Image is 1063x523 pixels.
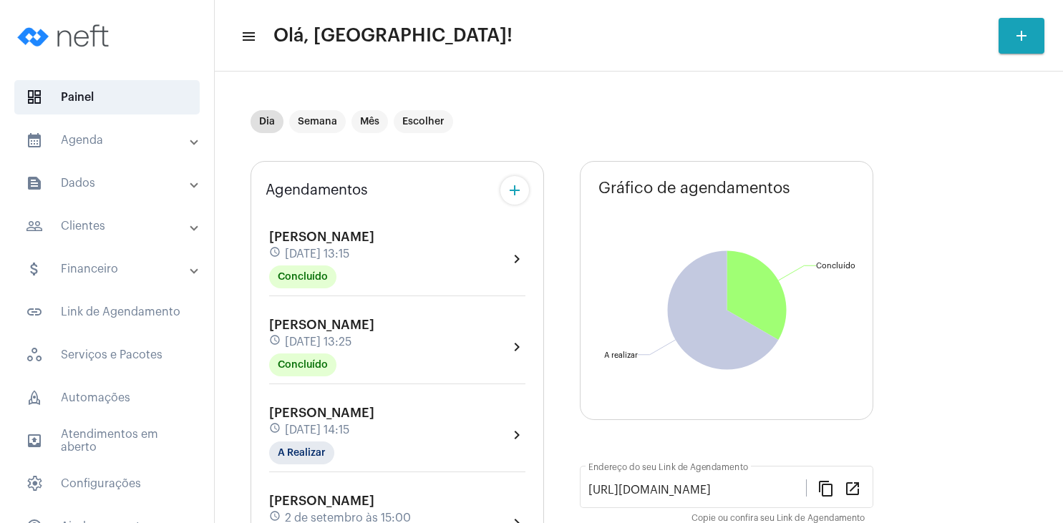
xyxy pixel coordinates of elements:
[269,422,282,438] mat-icon: schedule
[26,175,191,192] mat-panel-title: Dados
[26,217,191,235] mat-panel-title: Clientes
[14,424,200,458] span: Atendimentos em aberto
[26,89,43,106] span: sidenav icon
[26,217,43,235] mat-icon: sidenav icon
[588,484,806,497] input: Link
[269,494,374,507] span: [PERSON_NAME]
[26,475,43,492] span: sidenav icon
[269,334,282,350] mat-icon: schedule
[269,246,282,262] mat-icon: schedule
[26,346,43,363] span: sidenav icon
[508,338,525,356] mat-icon: chevron_right
[269,230,374,243] span: [PERSON_NAME]
[844,479,861,497] mat-icon: open_in_new
[269,353,336,376] mat-chip: Concluído
[598,180,790,197] span: Gráfico de agendamentos
[269,318,374,331] span: [PERSON_NAME]
[9,166,214,200] mat-expansion-panel-header: sidenav iconDados
[14,295,200,329] span: Link de Agendamento
[9,123,214,157] mat-expansion-panel-header: sidenav iconAgenda
[251,110,283,133] mat-chip: Dia
[241,28,255,45] mat-icon: sidenav icon
[26,175,43,192] mat-icon: sidenav icon
[604,351,638,359] text: A realizar
[26,389,43,406] span: sidenav icon
[14,80,200,114] span: Painel
[26,432,43,449] mat-icon: sidenav icon
[508,250,525,268] mat-icon: chevron_right
[269,441,334,464] mat-chip: A Realizar
[26,260,191,278] mat-panel-title: Financeiro
[817,479,835,497] mat-icon: content_copy
[26,132,43,149] mat-icon: sidenav icon
[351,110,388,133] mat-chip: Mês
[9,252,214,286] mat-expansion-panel-header: sidenav iconFinanceiro
[1013,27,1030,44] mat-icon: add
[11,7,119,64] img: logo-neft-novo-2.png
[285,424,349,436] span: [DATE] 14:15
[9,209,214,243] mat-expansion-panel-header: sidenav iconClientes
[26,132,191,149] mat-panel-title: Agenda
[285,336,351,348] span: [DATE] 13:25
[394,110,453,133] mat-chip: Escolher
[26,303,43,321] mat-icon: sidenav icon
[14,381,200,415] span: Automações
[508,426,525,444] mat-icon: chevron_right
[816,262,855,270] text: Concluído
[269,265,336,288] mat-chip: Concluído
[14,466,200,501] span: Configurações
[273,24,513,47] span: Olá, [GEOGRAPHIC_DATA]!
[266,182,368,198] span: Agendamentos
[285,248,349,260] span: [DATE] 13:15
[14,338,200,372] span: Serviços e Pacotes
[26,260,43,278] mat-icon: sidenav icon
[289,110,346,133] mat-chip: Semana
[269,406,374,419] span: [PERSON_NAME]
[506,182,523,199] mat-icon: add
